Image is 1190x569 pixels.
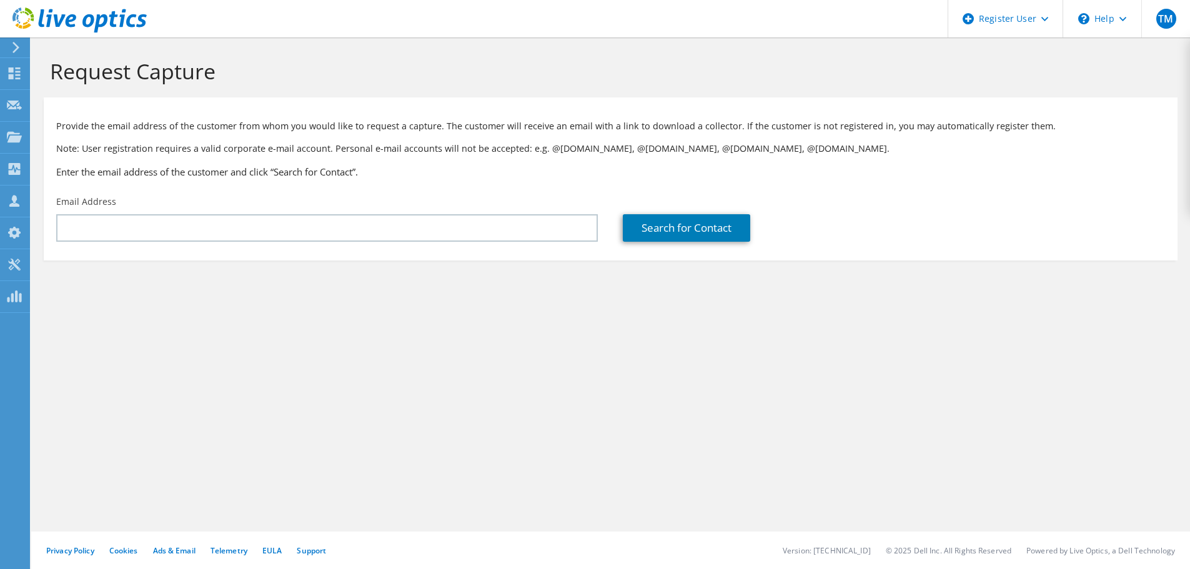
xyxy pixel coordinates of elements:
[56,119,1165,133] p: Provide the email address of the customer from whom you would like to request a capture. The cust...
[783,545,871,556] li: Version: [TECHNICAL_ID]
[56,195,116,208] label: Email Address
[297,545,326,556] a: Support
[211,545,247,556] a: Telemetry
[56,165,1165,179] h3: Enter the email address of the customer and click “Search for Contact”.
[56,142,1165,156] p: Note: User registration requires a valid corporate e-mail account. Personal e-mail accounts will ...
[1078,13,1089,24] svg: \n
[153,545,196,556] a: Ads & Email
[886,545,1011,556] li: © 2025 Dell Inc. All Rights Reserved
[1026,545,1175,556] li: Powered by Live Optics, a Dell Technology
[1156,9,1176,29] span: TM
[623,214,750,242] a: Search for Contact
[109,545,138,556] a: Cookies
[46,545,94,556] a: Privacy Policy
[262,545,282,556] a: EULA
[50,58,1165,84] h1: Request Capture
